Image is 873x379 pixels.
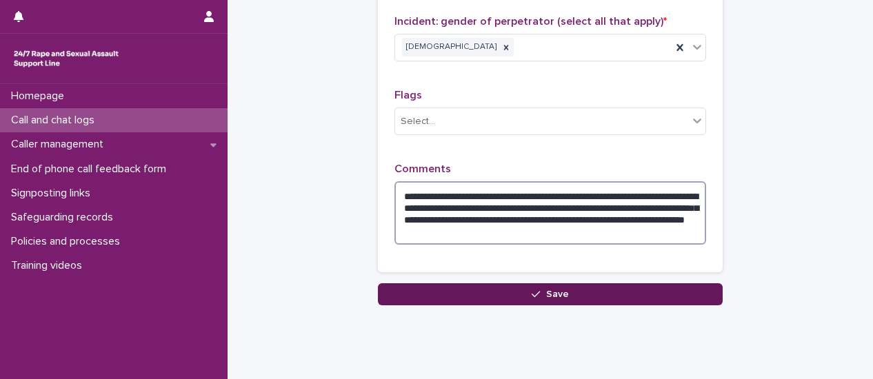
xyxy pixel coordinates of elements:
[6,90,75,103] p: Homepage
[402,38,499,57] div: [DEMOGRAPHIC_DATA]
[6,163,177,176] p: End of phone call feedback form
[378,283,723,305] button: Save
[394,16,667,27] span: Incident: gender of perpetrator (select all that apply)
[401,114,435,129] div: Select...
[394,90,422,101] span: Flags
[394,163,451,174] span: Comments
[6,211,124,224] p: Safeguarding records
[11,45,121,72] img: rhQMoQhaT3yELyF149Cw
[6,187,101,200] p: Signposting links
[6,114,106,127] p: Call and chat logs
[6,138,114,151] p: Caller management
[6,235,131,248] p: Policies and processes
[6,259,93,272] p: Training videos
[546,289,569,299] span: Save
